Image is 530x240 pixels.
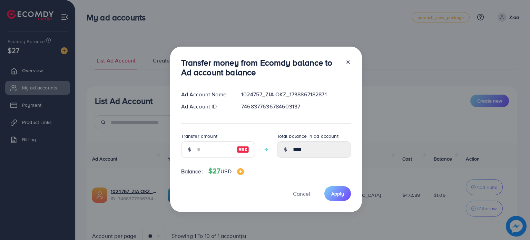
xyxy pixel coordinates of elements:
[277,133,338,140] label: Total balance in ad account
[220,167,231,175] span: USD
[284,186,319,201] button: Cancel
[208,167,244,175] h4: $27
[293,190,310,198] span: Cancel
[176,90,236,98] div: Ad Account Name
[331,190,344,197] span: Apply
[236,103,356,111] div: 7468377636784603137
[181,58,340,78] h3: Transfer money from Ecomdy balance to Ad account balance
[181,167,203,175] span: Balance:
[236,90,356,98] div: 1024757_ZIA OKZ_1738867182871
[324,186,351,201] button: Apply
[176,103,236,111] div: Ad Account ID
[237,168,244,175] img: image
[181,133,217,140] label: Transfer amount
[237,145,249,154] img: image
